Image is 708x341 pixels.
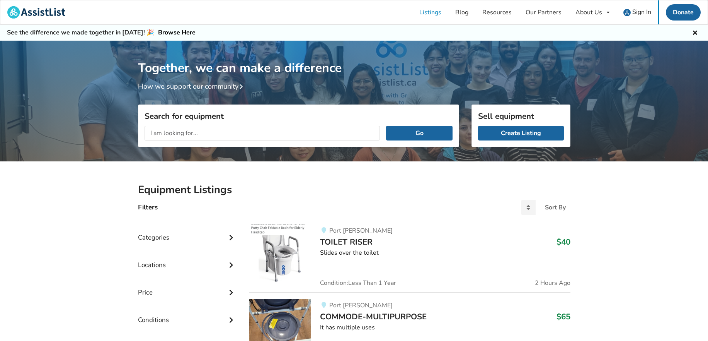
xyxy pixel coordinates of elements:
h4: Filters [138,203,158,212]
span: TOILET RISER [320,236,373,247]
img: user icon [623,9,631,16]
span: Sign In [632,8,651,16]
span: 2 Hours Ago [535,280,570,286]
a: Resources [475,0,519,24]
div: About Us [575,9,602,15]
span: COMMODE-MULTIPURPOSE [320,311,427,322]
button: Go [386,126,452,141]
h1: Together, we can make a difference [138,41,570,76]
input: I am looking for... [145,126,380,141]
h2: Equipment Listings [138,183,570,197]
img: bathroom safety-toilet riser [249,224,311,286]
img: assistlist-logo [7,6,65,19]
h3: $40 [557,237,570,247]
span: Port [PERSON_NAME] [329,226,393,235]
a: Donate [666,4,701,21]
h3: $65 [557,312,570,322]
a: Blog [448,0,475,24]
a: user icon Sign In [616,0,658,24]
div: Categories [138,218,237,245]
span: Port [PERSON_NAME] [329,301,393,310]
div: Slides over the toilet [320,248,570,257]
a: Browse Here [158,28,196,37]
a: Listings [412,0,448,24]
span: Condition: Less Than 1 Year [320,280,396,286]
a: How we support our community [138,82,246,91]
a: bathroom safety-toilet riserPort [PERSON_NAME]TOILET RISER$40Slides over the toiletCondition:Less... [249,224,570,292]
h5: See the difference we made together in [DATE]! 🎉 [7,29,196,37]
h3: Sell equipment [478,111,564,121]
div: Sort By [545,204,566,211]
div: Locations [138,245,237,273]
div: Price [138,273,237,300]
div: It has multiple uses [320,323,570,332]
a: Create Listing [478,126,564,141]
div: Conditions [138,300,237,328]
h3: Search for equipment [145,111,453,121]
a: Our Partners [519,0,568,24]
